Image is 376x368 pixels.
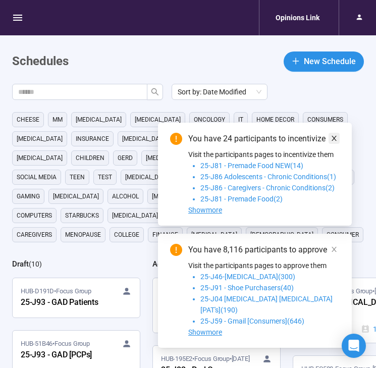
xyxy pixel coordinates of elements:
[21,296,132,309] div: 25-J93 - GAD Patients
[147,84,163,100] button: search
[13,278,140,318] a: HUB-D191D•Focus Group25-J93 - GAD Patients
[65,211,99,221] span: starbucks
[21,286,91,296] span: HUB-D191D • Focus Group
[232,355,250,362] time: [DATE]
[125,172,171,182] span: [MEDICAL_DATA]
[76,115,122,125] span: [MEDICAL_DATA]
[200,173,336,181] span: 25-J86 Adolescents - Chronic Conditions(1)
[17,153,63,163] span: [MEDICAL_DATA]
[161,354,249,364] span: HUB-195E2 • Focus Group •
[76,153,104,163] span: children
[122,134,168,144] span: [MEDICAL_DATA]
[114,230,139,240] span: college
[17,191,40,201] span: gaming
[65,230,101,240] span: menopause
[200,317,304,325] span: 25-J59 - Gmail [Consumers](646)
[327,230,359,240] span: consumer
[98,172,112,182] span: Test
[112,211,158,221] span: [MEDICAL_DATA]
[342,334,366,358] div: Open Intercom Messenger
[292,57,300,65] span: plus
[12,52,69,71] h1: Schedules
[200,184,335,192] span: 25-J86 - Caregivers - Chronic Conditions(2)
[21,339,90,349] span: HUB-51B46 • Focus Group
[146,153,192,163] span: [MEDICAL_DATA]
[194,115,225,125] span: oncology
[284,51,364,72] button: plusNew Schedule
[17,172,57,182] span: social media
[200,162,303,170] span: 25-J81 - Premade Food NEW(14)
[151,88,159,96] span: search
[21,349,132,362] div: 25-J93 - GAD [PCPs]
[152,230,178,240] span: finance
[250,230,313,240] span: [DEMOGRAPHIC_DATA]
[17,134,63,144] span: [MEDICAL_DATA]
[118,153,133,163] span: GERD
[170,133,182,145] span: exclamation-circle
[17,115,39,125] span: cheese
[256,115,294,125] span: home decor
[331,246,338,253] span: close
[17,230,52,240] span: caregivers
[188,133,340,145] div: You have 24 participants to incentivize
[238,115,243,125] span: it
[29,260,42,268] span: ( 10 )
[270,8,326,27] div: Opinions Link
[53,191,99,201] span: [MEDICAL_DATA]
[200,273,295,281] span: 25-J46-[MEDICAL_DATA](300)
[170,244,182,256] span: exclamation-circle
[191,230,237,240] span: [MEDICAL_DATA]
[304,55,356,68] span: New Schedule
[112,191,139,201] span: alcohol
[200,195,283,203] span: 25-J81 - Premade Food(2)
[188,328,222,336] span: Showmore
[17,211,52,221] span: computers
[52,115,63,125] span: MM
[70,172,85,182] span: Teen
[153,278,280,333] a: HUB-D6E70•Focus Group25-J95 Uro Oncs/Oncs24 / 19500
[188,206,222,214] span: Showmore
[188,149,340,160] p: Visit the participants pages to incentivize them
[200,295,333,314] span: 25-J04 [MEDICAL_DATA] [MEDICAL_DATA] [PAT's](190)
[178,84,261,99] span: Sort by: Date Modified
[152,191,198,201] span: [MEDICAL_DATA]
[76,134,109,144] span: Insurance
[188,260,340,271] p: Visit the participants pages to approve them
[188,244,340,256] div: You have 8,116 participants to approve
[135,115,181,125] span: [MEDICAL_DATA]
[307,115,343,125] span: consumers
[331,135,338,142] span: close
[152,259,174,269] h2: Active
[200,284,294,292] span: 25-J91 - Shoe Purchasers(40)
[12,259,29,269] h2: Draft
